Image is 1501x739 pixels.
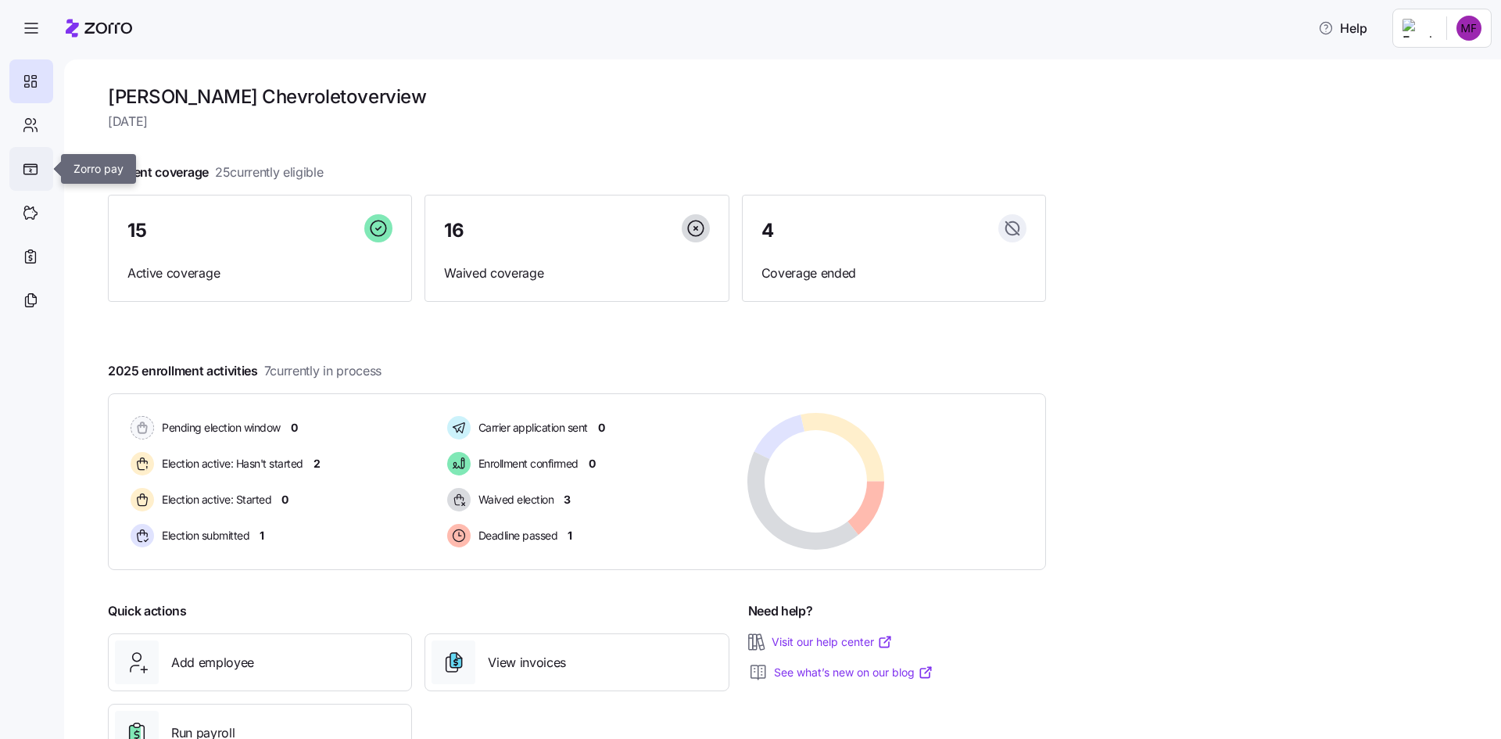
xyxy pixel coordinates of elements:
[598,420,605,436] span: 0
[260,528,264,543] span: 1
[108,112,1046,131] span: [DATE]
[761,264,1026,283] span: Coverage ended
[772,634,893,650] a: Visit our help center
[1402,19,1434,38] img: Employer logo
[157,420,281,436] span: Pending election window
[568,528,572,543] span: 1
[281,492,288,508] span: 0
[1456,16,1481,41] img: ab950ebd7c731523cc3f55f7534ab0d0
[171,653,254,673] span: Add employee
[127,264,392,283] span: Active coverage
[108,601,187,621] span: Quick actions
[564,492,571,508] span: 3
[108,163,324,182] span: Current coverage
[291,420,298,436] span: 0
[474,420,588,436] span: Carrier application sent
[474,528,558,543] span: Deadline passed
[474,456,579,472] span: Enrollment confirmed
[748,601,813,621] span: Need help?
[157,528,249,543] span: Election submitted
[774,665,933,680] a: See what’s new on our blog
[127,221,146,240] span: 15
[157,456,303,472] span: Election active: Hasn't started
[589,456,596,472] span: 0
[313,456,321,472] span: 2
[157,492,271,508] span: Election active: Started
[264,361,382,381] span: 7 currently in process
[1306,13,1380,44] button: Help
[761,221,774,240] span: 4
[444,221,464,240] span: 16
[1318,19,1367,38] span: Help
[215,163,324,182] span: 25 currently eligible
[444,264,709,283] span: Waived coverage
[474,492,554,508] span: Waived election
[108,361,382,381] span: 2025 enrollment activities
[488,653,566,673] span: View invoices
[108,84,1046,109] h1: [PERSON_NAME] Chevrolet overview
